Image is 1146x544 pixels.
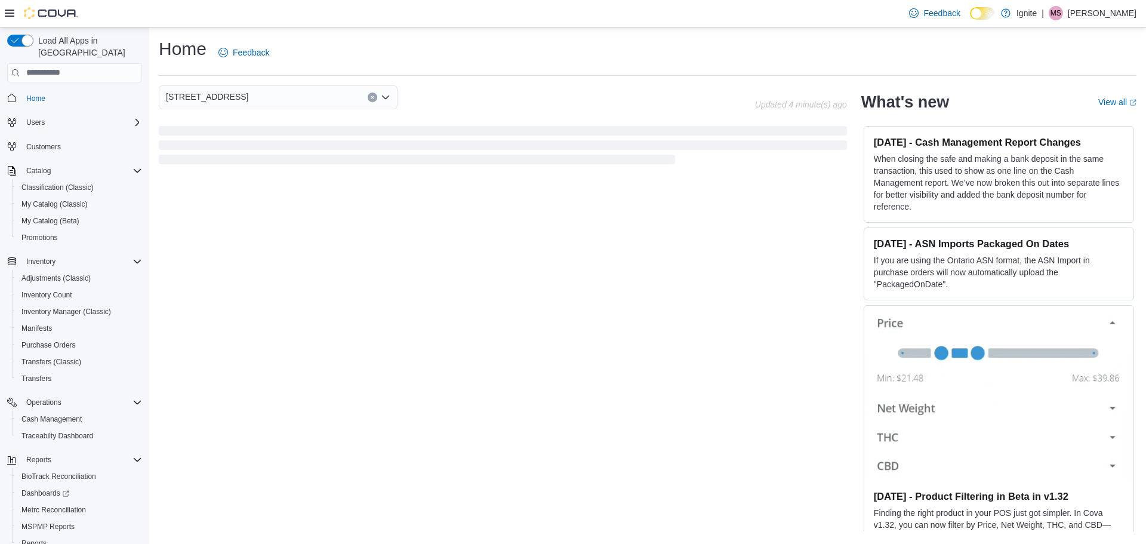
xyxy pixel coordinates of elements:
span: Catalog [26,166,51,176]
button: Customers [2,138,147,155]
span: Inventory Manager (Classic) [21,307,111,316]
span: Transfers [17,371,142,386]
a: Classification (Classic) [17,180,98,195]
h2: What's new [861,93,949,112]
span: Inventory Count [17,288,142,302]
button: Promotions [12,229,147,246]
span: Cash Management [21,414,82,424]
a: BioTrack Reconciliation [17,469,101,484]
span: Dashboards [21,488,69,498]
span: Purchase Orders [21,340,76,350]
h3: [DATE] - ASN Imports Packaged On Dates [874,238,1124,250]
button: Traceabilty Dashboard [12,428,147,444]
span: Users [21,115,142,130]
span: Inventory [26,257,56,266]
span: Cash Management [17,412,142,426]
button: MSPMP Reports [12,518,147,535]
a: My Catalog (Classic) [17,197,93,211]
p: Updated 4 minute(s) ago [755,100,847,109]
span: Users [26,118,45,127]
button: Clear input [368,93,377,102]
span: My Catalog (Beta) [21,216,79,226]
a: Adjustments (Classic) [17,271,95,285]
a: Manifests [17,321,57,336]
span: Purchase Orders [17,338,142,352]
a: View allExternal link [1098,97,1136,107]
button: Catalog [21,164,56,178]
span: BioTrack Reconciliation [21,472,96,481]
span: Dashboards [17,486,142,500]
button: Reports [2,451,147,468]
span: Classification (Classic) [21,183,94,192]
a: MSPMP Reports [17,520,79,534]
span: Reports [21,453,142,467]
a: Cash Management [17,412,87,426]
span: Loading [159,128,847,167]
span: Feedback [923,7,960,19]
button: Operations [2,394,147,411]
span: Transfers (Classic) [17,355,142,369]
button: Reports [21,453,56,467]
a: Metrc Reconciliation [17,503,91,517]
span: Reports [26,455,51,465]
span: MSPMP Reports [21,522,75,531]
a: Dashboards [17,486,74,500]
span: My Catalog (Classic) [21,199,88,209]
span: MS [1050,6,1061,20]
button: Classification (Classic) [12,179,147,196]
span: Metrc Reconciliation [17,503,142,517]
button: Adjustments (Classic) [12,270,147,287]
span: Traceabilty Dashboard [17,429,142,443]
button: Users [21,115,50,130]
span: Catalog [21,164,142,178]
button: Inventory [2,253,147,270]
button: Inventory [21,254,60,269]
span: Home [26,94,45,103]
button: Transfers (Classic) [12,354,147,370]
button: Users [2,114,147,131]
a: Purchase Orders [17,338,81,352]
span: Inventory Manager (Classic) [17,305,142,319]
h3: [DATE] - Product Filtering in Beta in v1.32 [874,490,1124,502]
h1: Home [159,37,207,61]
span: Manifests [17,321,142,336]
span: Adjustments (Classic) [21,273,91,283]
button: Cash Management [12,411,147,428]
p: | [1042,6,1044,20]
p: If you are using the Ontario ASN format, the ASN Import in purchase orders will now automatically... [874,254,1124,290]
span: Adjustments (Classic) [17,271,142,285]
a: Transfers (Classic) [17,355,86,369]
a: Inventory Manager (Classic) [17,305,116,319]
span: Classification (Classic) [17,180,142,195]
button: Metrc Reconciliation [12,502,147,518]
svg: External link [1129,99,1136,106]
a: Promotions [17,230,63,245]
span: Customers [26,142,61,152]
span: Home [21,91,142,106]
span: Transfers [21,374,51,383]
span: Feedback [233,47,269,59]
button: Home [2,90,147,107]
a: Traceabilty Dashboard [17,429,98,443]
a: Transfers [17,371,56,386]
button: BioTrack Reconciliation [12,468,147,485]
span: Inventory [21,254,142,269]
span: Inventory Count [21,290,72,300]
span: Customers [21,139,142,154]
div: Maddison Smith [1049,6,1063,20]
span: Traceabilty Dashboard [21,431,93,441]
button: Open list of options [381,93,390,102]
a: Inventory Count [17,288,77,302]
button: Inventory Count [12,287,147,303]
button: Catalog [2,162,147,179]
span: Operations [21,395,142,410]
span: Manifests [21,324,52,333]
span: My Catalog (Beta) [17,214,142,228]
img: Cova [24,7,78,19]
input: Dark Mode [970,7,995,20]
a: Customers [21,140,66,154]
span: Load All Apps in [GEOGRAPHIC_DATA] [33,35,142,59]
span: [STREET_ADDRESS] [166,90,248,104]
p: Ignite [1016,6,1037,20]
